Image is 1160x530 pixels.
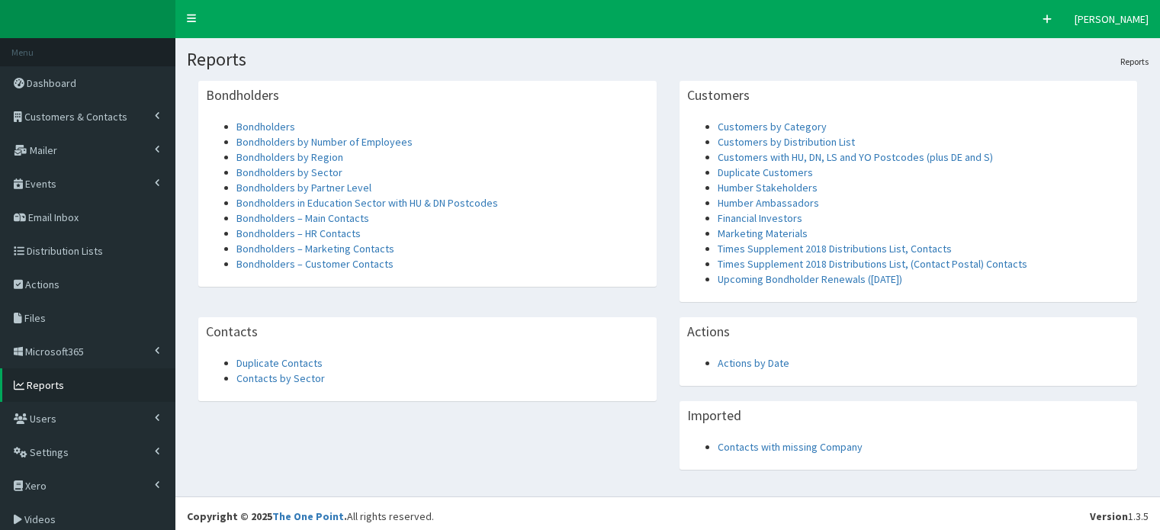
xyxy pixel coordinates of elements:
[1090,509,1149,524] div: 1.3.5
[25,278,59,291] span: Actions
[718,257,1027,271] a: Times Supplement 2018 Distributions List, (Contact Postal) Contacts
[718,226,808,240] a: Marketing Materials
[27,244,103,258] span: Distribution Lists
[25,479,47,493] span: Xero
[236,150,343,164] a: Bondholders by Region
[718,181,818,194] a: Humber Stakeholders
[187,50,1149,69] h1: Reports
[236,165,342,179] a: Bondholders by Sector
[687,409,741,422] h3: Imported
[272,509,344,523] a: The One Point
[25,345,84,358] span: Microsoft365
[718,150,993,164] a: Customers with HU, DN, LS and YO Postcodes (plus DE and S)
[236,356,323,370] a: Duplicate Contacts
[236,257,394,271] a: Bondholders – Customer Contacts
[236,181,371,194] a: Bondholders by Partner Level
[187,509,347,523] strong: Copyright © 2025 .
[30,143,57,157] span: Mailer
[28,210,79,224] span: Email Inbox
[687,325,730,339] h3: Actions
[687,88,750,102] h3: Customers
[1090,509,1128,523] b: Version
[718,196,819,210] a: Humber Ambassadors
[718,440,863,454] a: Contacts with missing Company
[24,512,56,526] span: Videos
[236,211,369,225] a: Bondholders – Main Contacts
[718,272,902,286] a: Upcoming Bondholder Renewals ([DATE])
[236,242,394,255] a: Bondholders – Marketing Contacts
[236,226,361,240] a: Bondholders – HR Contacts
[27,76,76,90] span: Dashboard
[1120,55,1149,68] li: Reports
[24,311,46,325] span: Files
[718,211,802,225] a: Financial Investors
[27,378,64,392] span: Reports
[30,445,69,459] span: Settings
[236,371,325,385] a: Contacts by Sector
[1075,12,1149,26] span: [PERSON_NAME]
[236,135,413,149] a: Bondholders by Number of Employees
[718,135,855,149] a: Customers by Distribution List
[236,196,498,210] a: Bondholders in Education Sector with HU & DN Postcodes
[206,325,258,339] h3: Contacts
[236,120,295,133] a: Bondholders
[30,412,56,426] span: Users
[24,110,127,124] span: Customers & Contacts
[25,177,56,191] span: Events
[206,88,279,102] h3: Bondholders
[718,356,789,370] a: Actions by Date
[718,120,827,133] a: Customers by Category
[718,165,813,179] a: Duplicate Customers
[718,242,952,255] a: Times Supplement 2018 Distributions List, Contacts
